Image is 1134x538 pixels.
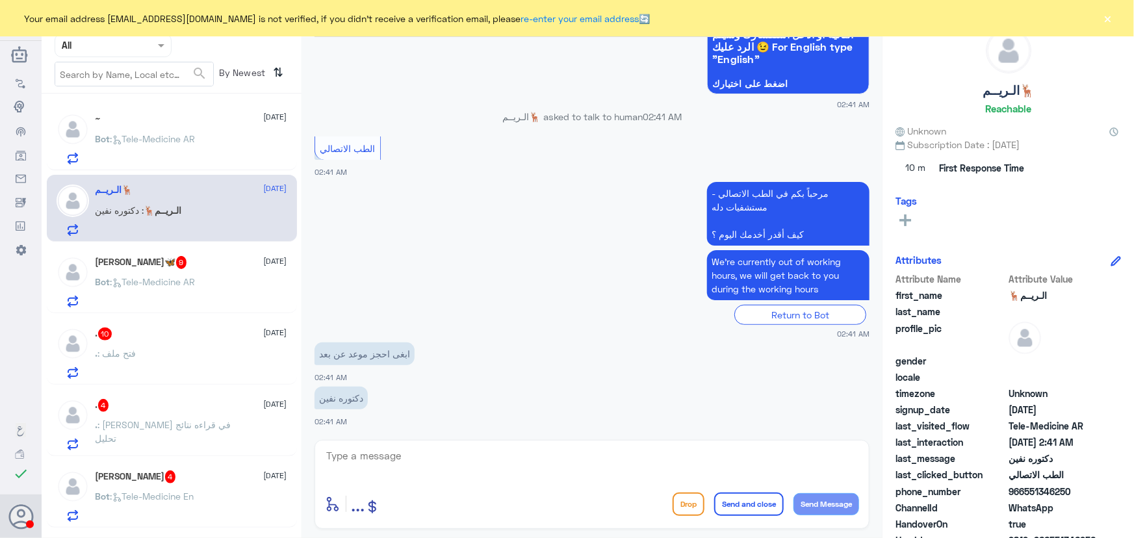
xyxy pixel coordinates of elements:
span: Tele-Medicine AR [1009,419,1103,433]
span: [DATE] [264,327,287,339]
span: [DATE] [264,111,287,123]
span: Your email address [EMAIL_ADDRESS][DOMAIN_NAME] is not verified, if you didn't receive a verifica... [25,12,651,25]
span: 4 [165,470,176,483]
span: Subscription Date : [DATE] [896,138,1121,151]
span: 966551346250 [1009,485,1103,498]
button: Send Message [793,493,859,515]
span: last_message [896,452,1006,465]
span: 4 [98,399,109,412]
span: 02:41 AM [315,168,347,176]
span: 02:41 AM [315,373,347,381]
h6: Attributes [896,254,942,266]
span: phone_number [896,485,1006,498]
span: : [PERSON_NAME] في قراءه نتائج تحليل [96,419,231,444]
span: last_interaction [896,435,1006,449]
button: Drop [673,493,704,516]
h5: . [96,327,112,340]
span: gender [896,354,1006,368]
input: Search by Name, Local etc… [55,62,213,86]
i: check [13,466,29,481]
span: 2025-10-13T23:41:32.904Z [1009,435,1103,449]
img: defaultAdmin.png [57,256,89,288]
img: defaultAdmin.png [57,113,89,146]
img: defaultAdmin.png [1009,322,1041,354]
h5: . [96,399,109,412]
span: last_name [896,305,1006,318]
span: [DATE] [264,183,287,194]
span: Unknown [896,124,946,138]
span: 2025-10-13T23:41:04.815Z [1009,403,1103,416]
div: Return to Bot [734,305,866,325]
p: الـريــم🦌 asked to talk to human [315,110,870,123]
span: Attribute Value [1009,272,1103,286]
span: اضغط على اختيارك [712,79,864,89]
span: last_visited_flow [896,419,1006,433]
span: null [1009,370,1103,384]
span: last_clicked_button [896,468,1006,481]
span: Bot [96,276,110,287]
span: Unknown [1009,387,1103,400]
button: × [1102,12,1115,25]
button: Avatar [8,504,33,529]
span: 02:41 AM [837,99,870,110]
span: ... [351,492,365,515]
p: 14/10/2025, 2:41 AM [707,250,870,300]
span: Attribute Name [896,272,1006,286]
span: timezone [896,387,1006,400]
h6: Tags [896,195,917,207]
span: 10 m [896,157,934,180]
img: defaultAdmin.png [57,185,89,217]
span: 10 [98,327,112,340]
span: locale [896,370,1006,384]
span: First Response Time [939,161,1024,175]
span: 02:41 AM [837,328,870,339]
h5: الـريــم🦌 [983,83,1035,98]
i: ⇅ [274,62,284,83]
span: search [192,66,207,81]
span: : فتح ملف [98,348,136,359]
span: دكتوره نفين [1009,452,1103,465]
span: first_name [896,288,1006,302]
span: ChannelId [896,501,1006,515]
button: Send and close [714,493,784,516]
img: defaultAdmin.png [986,29,1031,73]
span: By Newest [214,62,268,88]
span: : Tele-Medicine AR [110,133,196,144]
img: defaultAdmin.png [57,399,89,431]
span: profile_pic [896,322,1006,352]
img: defaultAdmin.png [57,470,89,503]
span: الطب الاتصالي [1009,468,1103,481]
span: Bot [96,491,110,502]
span: signup_date [896,403,1006,416]
span: 2 [1009,501,1103,515]
span: الـريــم🦌 [144,205,182,216]
span: : Tele-Medicine En [110,491,194,502]
button: search [192,63,207,84]
span: true [1009,517,1103,531]
span: Bot [96,133,110,144]
span: الطب الاتصالي [320,143,376,154]
span: HandoverOn [896,517,1006,531]
h6: Reachable [985,103,1031,114]
img: defaultAdmin.png [57,327,89,360]
span: . [96,348,98,359]
span: null [1009,354,1103,368]
h5: Hassan Agha [96,470,176,483]
span: 02:41 AM [315,417,347,426]
span: : دكتوره نفين [96,205,144,216]
h5: ~ [96,113,101,124]
p: 14/10/2025, 2:41 AM [315,342,415,365]
h5: الـريــم🦌 [96,185,133,196]
a: re-enter your email address [521,13,639,24]
h5: Nada Al Jouris🦋 [96,256,187,269]
span: الـريــم🦌 [1009,288,1103,302]
span: [DATE] [264,255,287,267]
p: 14/10/2025, 2:41 AM [315,387,368,409]
button: ... [351,489,365,519]
span: 02:41 AM [643,111,682,122]
span: [DATE] [264,470,287,481]
span: . [96,419,98,430]
p: 14/10/2025, 2:41 AM [707,182,870,246]
span: : Tele-Medicine AR [110,276,196,287]
span: [DATE] [264,398,287,410]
